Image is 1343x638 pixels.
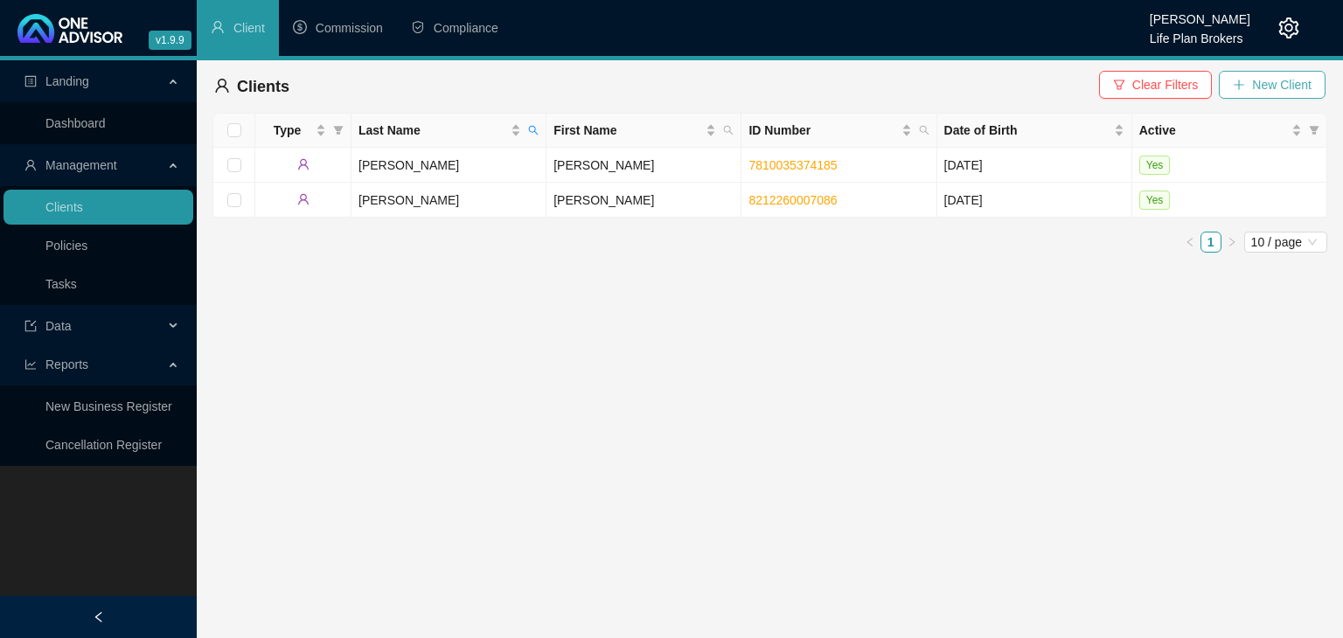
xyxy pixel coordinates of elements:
[1219,71,1326,99] button: New Client
[723,125,734,135] span: search
[297,193,310,205] span: user
[1132,75,1198,94] span: Clear Filters
[944,121,1110,140] span: Date of Birth
[1221,232,1242,253] li: Next Page
[333,125,344,135] span: filter
[1179,232,1200,253] button: left
[937,183,1132,218] td: [DATE]
[45,239,87,253] a: Policies
[93,611,105,623] span: left
[748,121,897,140] span: ID Number
[1185,237,1195,247] span: left
[316,21,383,35] span: Commission
[528,125,539,135] span: search
[553,121,702,140] span: First Name
[546,183,741,218] td: [PERSON_NAME]
[45,116,106,130] a: Dashboard
[1221,232,1242,253] button: right
[1150,24,1250,43] div: Life Plan Brokers
[262,121,312,140] span: Type
[1139,121,1288,140] span: Active
[1309,125,1319,135] span: filter
[233,21,265,35] span: Client
[211,20,225,34] span: user
[1113,79,1125,91] span: filter
[1244,232,1327,253] div: Page Size
[45,158,117,172] span: Management
[351,114,546,148] th: Last Name
[1251,232,1320,252] span: 10 / page
[937,148,1132,183] td: [DATE]
[237,78,289,95] span: Clients
[748,158,837,172] a: 7810035374185
[937,114,1132,148] th: Date of Birth
[255,114,351,148] th: Type
[351,183,546,218] td: [PERSON_NAME]
[24,159,37,171] span: user
[1099,71,1212,99] button: Clear Filters
[720,117,737,143] span: search
[351,148,546,183] td: [PERSON_NAME]
[434,21,498,35] span: Compliance
[45,200,83,214] a: Clients
[1278,17,1299,38] span: setting
[297,158,310,170] span: user
[1233,79,1245,91] span: plus
[1227,237,1237,247] span: right
[1200,232,1221,253] li: 1
[45,399,172,413] a: New Business Register
[1132,114,1327,148] th: Active
[1201,232,1221,252] a: 1
[24,358,37,371] span: line-chart
[411,20,425,34] span: safety
[214,78,230,94] span: user
[24,75,37,87] span: profile
[24,320,37,332] span: import
[915,117,933,143] span: search
[546,148,741,183] td: [PERSON_NAME]
[17,14,122,43] img: 2df55531c6924b55f21c4cf5d4484680-logo-light.svg
[1179,232,1200,253] li: Previous Page
[45,277,77,291] a: Tasks
[330,117,347,143] span: filter
[1150,4,1250,24] div: [PERSON_NAME]
[748,193,837,207] a: 8212260007086
[45,319,72,333] span: Data
[45,74,89,88] span: Landing
[1252,75,1312,94] span: New Client
[1139,156,1171,175] span: Yes
[293,20,307,34] span: dollar
[525,117,542,143] span: search
[45,438,162,452] a: Cancellation Register
[546,114,741,148] th: First Name
[1139,191,1171,210] span: Yes
[741,114,936,148] th: ID Number
[1305,117,1323,143] span: filter
[919,125,929,135] span: search
[358,121,507,140] span: Last Name
[149,31,191,50] span: v1.9.9
[45,357,88,371] span: Reports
